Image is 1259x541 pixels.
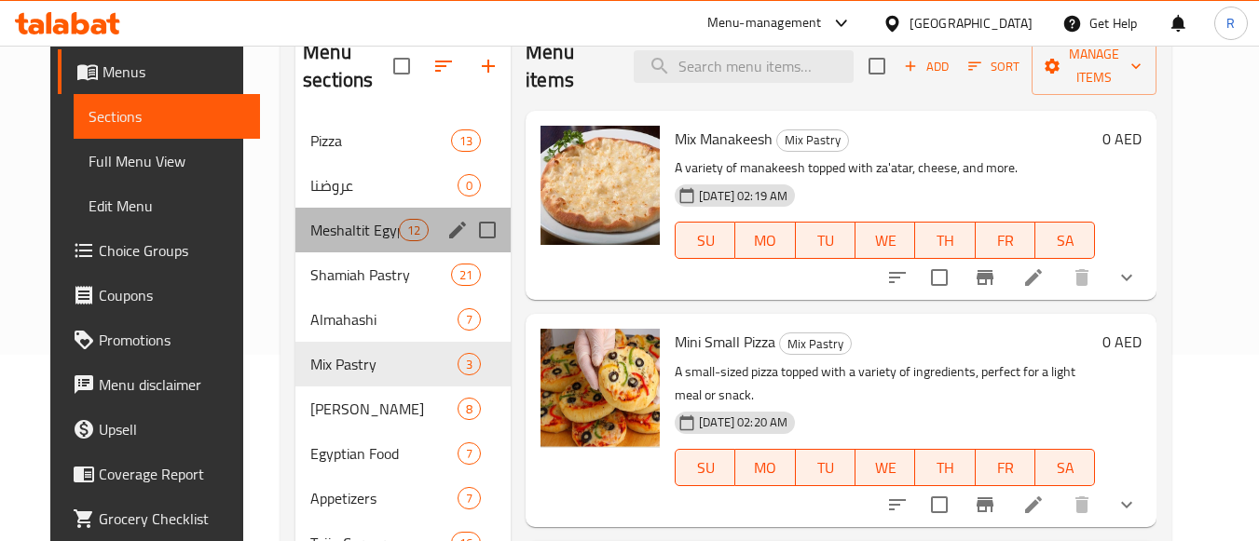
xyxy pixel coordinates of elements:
span: 8 [458,400,480,418]
span: Edit Menu [89,195,246,217]
a: Edit Menu [74,183,261,228]
span: Menus [103,61,246,83]
span: FR [983,227,1028,254]
span: TU [803,454,848,481]
span: Shamiah Pastry [310,264,451,286]
span: TU [803,227,848,254]
a: Edit menu item [1022,266,1045,289]
p: A variety of manakeesh topped with za'atar, cheese, and more. [675,156,1095,180]
a: Promotions [58,318,261,362]
span: Select to update [920,258,959,297]
span: [PERSON_NAME] [310,398,458,420]
button: SU [675,449,735,486]
span: Sort sections [421,44,466,88]
button: Add section [466,44,511,88]
div: Egyptian Food7 [295,431,511,476]
div: items [451,129,481,152]
span: Appetizers [310,487,458,509]
span: Mix Pastry [310,353,458,375]
span: Mix Pastry [777,129,848,151]
button: Sort [964,52,1024,81]
span: Upsell [99,418,246,440]
button: delete [1060,255,1104,300]
div: عروضنا0 [295,163,511,208]
div: items [458,487,481,509]
button: sort-choices [875,255,920,300]
span: Mix Manakeesh [675,125,773,153]
span: 0 [458,177,480,195]
button: TU [796,222,855,259]
svg: Show Choices [1115,266,1138,289]
a: Choice Groups [58,228,261,273]
span: Full Menu View [89,150,246,172]
button: TU [796,449,855,486]
div: items [458,442,481,465]
span: Select to update [920,485,959,524]
span: Almahashi [310,308,458,331]
span: Egyptian Food [310,442,458,465]
span: Sort items [956,52,1032,81]
span: WE [863,227,908,254]
button: show more [1104,255,1149,300]
h2: Menu items [526,38,611,94]
button: SA [1035,222,1095,259]
button: FR [976,449,1035,486]
a: Full Menu View [74,139,261,183]
span: [DATE] 02:19 AM [691,187,795,205]
a: Edit menu item [1022,494,1045,516]
h6: 0 AED [1102,126,1142,152]
span: 13 [452,132,480,150]
span: FR [983,454,1028,481]
button: Add [896,52,956,81]
a: Coverage Report [58,452,261,496]
a: Grocery Checklist [58,496,261,541]
span: 12 [400,222,428,239]
span: Coupons [99,284,246,306]
span: SA [1043,227,1088,254]
div: [PERSON_NAME]8 [295,386,511,431]
button: MO [735,449,795,486]
img: Mix Manakeesh [541,126,660,245]
button: SU [675,222,735,259]
div: items [458,398,481,420]
span: Mix Pastry [780,333,851,355]
span: Select all sections [382,47,421,86]
div: Almahashi7 [295,297,511,342]
span: Manage items [1047,43,1142,89]
img: Mini Small Pizza [541,329,660,448]
span: TH [923,227,967,254]
button: Branch-specific-item [963,482,1007,527]
div: Shamiah Pastry21 [295,252,511,297]
span: 7 [458,311,480,329]
input: search [634,50,854,83]
div: Appetizers7 [295,476,511,521]
button: WE [855,222,915,259]
span: 7 [458,445,480,463]
button: sort-choices [875,482,920,527]
span: [DATE] 02:20 AM [691,413,795,431]
span: Select section [857,47,896,86]
button: TH [915,449,975,486]
span: 3 [458,356,480,373]
span: Sort [968,56,1020,77]
a: Coupons [58,273,261,318]
h2: Menu sections [303,38,393,94]
span: Add item [896,52,956,81]
button: show more [1104,482,1149,527]
div: Mix Pastry3 [295,342,511,386]
span: SA [1043,454,1088,481]
div: Mix Pastry [779,332,852,355]
a: Sections [74,94,261,139]
h6: 0 AED [1102,329,1142,355]
span: Sections [89,105,246,128]
div: items [458,308,481,331]
span: Mini Small Pizza [675,328,775,356]
div: items [458,174,481,196]
span: R [1226,13,1235,34]
a: Menu disclaimer [58,362,261,407]
button: SA [1035,449,1095,486]
span: Choice Groups [99,239,246,262]
button: Branch-specific-item [963,255,1007,300]
a: Menus [58,49,261,94]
